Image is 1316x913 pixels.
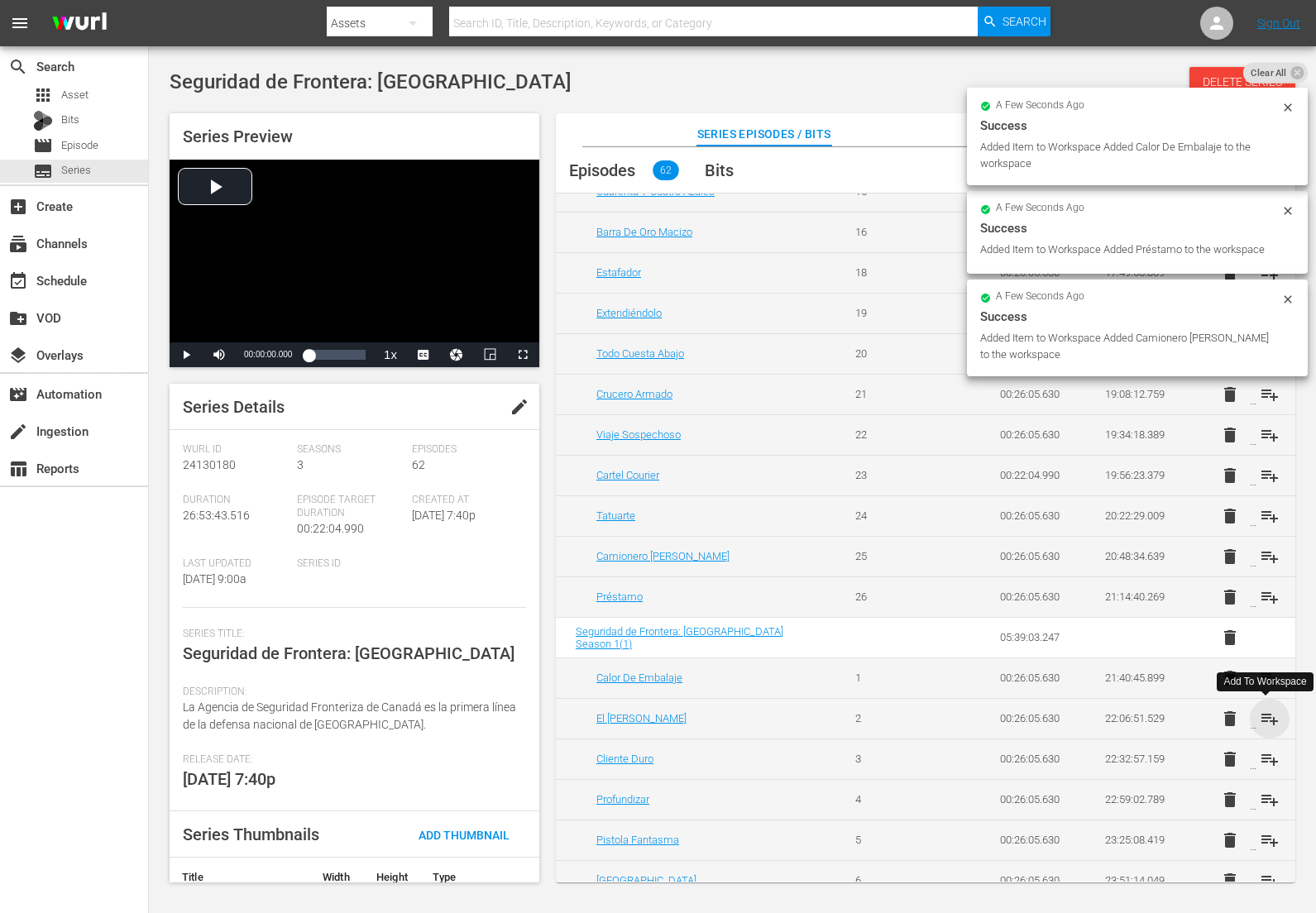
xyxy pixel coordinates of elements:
td: 19 [835,293,940,333]
button: Mute [203,342,236,367]
button: delete [1210,496,1250,536]
td: 22 [835,414,940,455]
span: Series Thumbnails [183,825,319,844]
span: delete [1220,425,1240,445]
span: playlist_add [1260,385,1280,404]
td: 23:51:14.049 [1085,860,1190,901]
span: playlist_add [1260,587,1280,607]
span: playlist_add [1260,466,1280,485]
td: 23 [835,455,940,495]
span: Automation [8,385,28,404]
td: 20:22:29.009 [1085,495,1190,536]
td: 00:26:05.630 [980,860,1085,901]
th: Height [364,858,420,897]
span: 3 [297,458,304,471]
span: Bits [705,160,734,180]
span: Seguridad de Frontera: [GEOGRAPHIC_DATA] [183,643,514,663]
button: Add Thumbnail [405,820,523,849]
span: edit [510,397,529,417]
span: Created At [412,494,518,507]
span: Episodes [412,443,518,456]
td: 00:26:05.630 [980,779,1085,820]
button: Jump To Time [440,342,473,367]
span: Create [8,197,28,217]
td: 5 [835,820,940,860]
td: 00:26:05.630 [980,374,1085,414]
button: playlist_add [1250,415,1290,455]
span: delete [1220,749,1240,769]
button: playlist_add [1250,537,1290,576]
button: Search [978,7,1050,36]
div: Added Item to Workspace Added Calor De Embalaje to the workspace [980,139,1277,172]
span: a few seconds ago [996,99,1084,112]
button: delete [1210,658,1250,698]
span: Reports [8,459,28,479]
span: playlist_add [1260,830,1280,850]
td: 05:39:03.247 [980,617,1085,657]
span: Release Date: [183,753,518,767]
span: Series Details [183,397,285,417]
a: Profundizar [596,793,649,805]
button: delete [1210,375,1250,414]
span: Seasons [297,443,403,456]
button: delete [1210,618,1250,657]
a: Pistola Fantasma [596,834,679,846]
button: delete [1210,739,1250,779]
span: Series [61,162,91,179]
td: 22:32:57.159 [1085,739,1190,779]
span: playlist_add [1260,871,1280,891]
img: ans4CAIJ8jUAAAAAAAAAAAAAAAAAAAAAAAAgQb4GAAAAAAAAAAAAAAAAAAAAAAAAJMjXAAAAAAAAAAAAAAAAAAAAAAAAgAT5G... [40,4,119,43]
td: 16 [835,212,940,252]
span: Episode Target Duration [297,494,403,520]
div: Added Item to Workspace Added Préstamo to the workspace [980,241,1277,258]
button: Playback Rate [374,342,407,367]
td: 2 [835,698,940,739]
td: 24 [835,495,940,536]
td: 6 [835,860,940,901]
a: Tatuarte [596,509,635,522]
span: Schedule [8,271,28,291]
span: Search [1003,7,1046,36]
td: 23:25:08.419 [1085,820,1190,860]
span: playlist_add [1260,425,1280,445]
span: playlist_add [1260,547,1280,566]
span: 62 [653,160,679,180]
span: [DATE] 7:40p [183,769,275,789]
span: Episode [61,137,98,154]
span: menu [10,13,30,33]
span: Description: [183,686,518,699]
td: 00:26:05.630 [980,698,1085,739]
button: playlist_add [1250,820,1290,860]
button: playlist_add [1250,577,1290,617]
td: 21:14:40.269 [1085,576,1190,617]
td: 20 [835,333,940,374]
span: Series ID [297,557,403,571]
span: Seguridad de Frontera: [GEOGRAPHIC_DATA] Season 1 ( 1 ) [576,625,783,650]
span: Duration [183,494,289,507]
td: 20:48:34.639 [1085,536,1190,576]
button: playlist_add [1250,375,1290,414]
button: delete [1210,820,1250,860]
span: Add Thumbnail [405,829,523,842]
td: 00:26:05.630 [980,739,1085,779]
span: 26:53:43.516 [183,509,250,522]
span: 00:22:04.990 [297,522,364,535]
span: Last Updated [183,557,289,571]
span: Clear All [1243,62,1294,84]
a: Barra De Oro Macizo [596,226,692,238]
span: Wurl Id [183,443,289,456]
span: delete [1220,385,1240,404]
span: Search [8,57,28,77]
span: Series Preview [183,127,293,146]
button: delete [1210,699,1250,739]
span: delete [1220,587,1240,607]
span: a few seconds ago [996,290,1084,304]
div: Success [980,218,1294,238]
td: 25 [835,536,940,576]
a: Calor De Embalaje [596,672,682,684]
span: 24130180 [183,458,236,471]
span: Ingestion [8,422,28,442]
button: delete [1210,577,1250,617]
span: Seguridad de Frontera: [GEOGRAPHIC_DATA] [170,70,572,93]
button: playlist_add [1250,699,1290,739]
